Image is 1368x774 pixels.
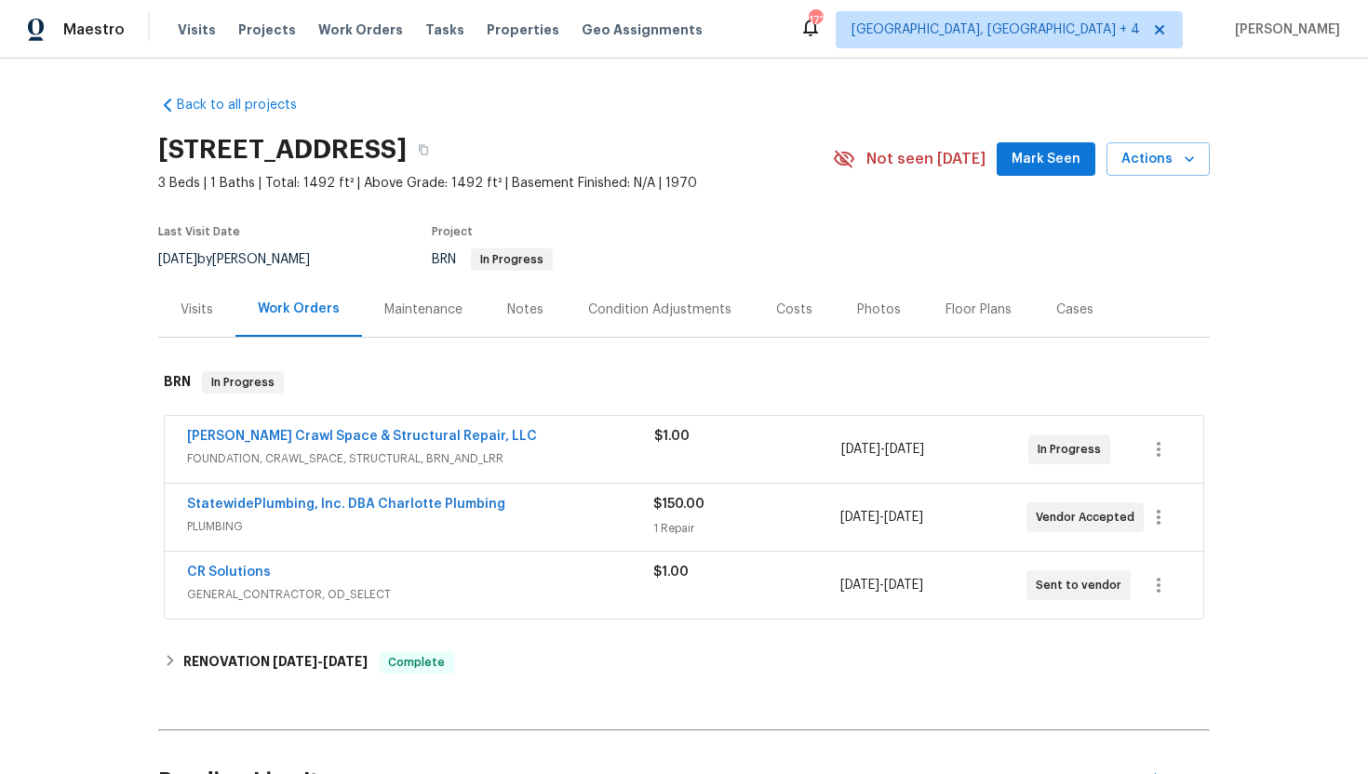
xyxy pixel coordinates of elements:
span: In Progress [1038,440,1108,459]
span: BRN [432,253,553,266]
div: RENOVATION [DATE]-[DATE]Complete [158,640,1210,685]
h2: [STREET_ADDRESS] [158,140,407,159]
a: [PERSON_NAME] Crawl Space & Structural Repair, LLC [187,430,537,443]
span: [GEOGRAPHIC_DATA], [GEOGRAPHIC_DATA] + 4 [852,20,1140,39]
span: Work Orders [318,20,403,39]
button: Actions [1106,142,1210,177]
span: [DATE] [884,511,923,524]
span: Actions [1121,148,1195,171]
span: In Progress [204,373,282,392]
span: - [840,508,923,527]
span: Maestro [63,20,125,39]
div: BRN In Progress [158,353,1210,412]
div: 172 [809,11,822,30]
div: Cases [1056,300,1093,319]
div: Work Orders [258,300,340,318]
span: [DATE] [840,579,879,592]
button: Mark Seen [997,142,1095,177]
h6: RENOVATION [183,651,368,674]
span: [PERSON_NAME] [1227,20,1340,39]
span: [DATE] [273,655,317,668]
button: Copy Address [407,133,440,167]
span: Properties [487,20,559,39]
div: Visits [181,300,213,319]
span: [DATE] [323,655,368,668]
div: 1 Repair [653,519,839,538]
span: Projects [238,20,296,39]
span: Not seen [DATE] [866,150,986,168]
span: GENERAL_CONTRACTOR, OD_SELECT [187,585,653,604]
span: In Progress [473,254,551,265]
span: Mark Seen [1012,148,1080,171]
h6: BRN [164,371,191,394]
span: [DATE] [885,443,924,456]
span: 3 Beds | 1 Baths | Total: 1492 ft² | Above Grade: 1492 ft² | Basement Finished: N/A | 1970 [158,174,833,193]
div: Notes [507,300,543,319]
a: Back to all projects [158,96,337,114]
div: Floor Plans [946,300,1012,319]
span: [DATE] [841,443,880,456]
span: Tasks [425,23,464,36]
span: - [273,655,368,668]
span: Sent to vendor [1036,576,1129,594]
span: FOUNDATION, CRAWL_SPACE, STRUCTURAL, BRN_AND_LRR [187,449,654,468]
a: CR Solutions [187,566,271,579]
span: - [840,576,923,594]
span: Last Visit Date [158,226,240,237]
span: $1.00 [654,430,690,443]
span: PLUMBING [187,517,653,536]
div: Condition Adjustments [588,300,731,319]
span: [DATE] [158,253,197,266]
span: Visits [178,20,216,39]
span: - [841,440,924,459]
div: Maintenance [384,300,463,319]
span: Vendor Accepted [1036,508,1142,527]
span: [DATE] [884,579,923,592]
div: Costs [776,300,812,319]
a: StatewidePlumbing, Inc. DBA Charlotte Plumbing [187,498,505,511]
span: $150.00 [653,498,704,511]
span: [DATE] [840,511,879,524]
span: Geo Assignments [582,20,703,39]
div: Photos [857,300,901,319]
span: $1.00 [653,566,689,579]
div: by [PERSON_NAME] [158,248,332,271]
span: Complete [381,653,452,672]
span: Project [432,226,473,237]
